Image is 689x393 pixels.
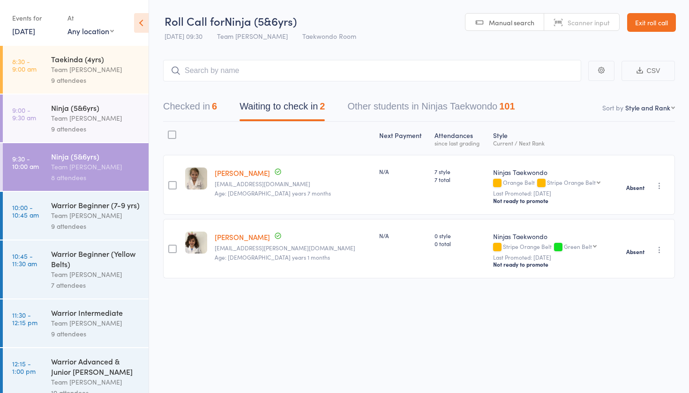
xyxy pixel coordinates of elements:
div: Style [489,126,617,151]
img: image1696631518.png [185,232,207,254]
a: 10:45 -11:30 amWarrior Beginner (Yellow Belts)Team [PERSON_NAME]7 attendees [3,240,149,298]
a: [PERSON_NAME] [215,168,270,178]
div: 9 attendees [51,221,141,232]
div: 101 [499,101,515,111]
a: [PERSON_NAME] [215,232,270,242]
div: Stripe Orange Belt [493,243,613,251]
div: since last grading [434,140,485,146]
div: 9 attendees [51,124,141,134]
div: Warrior Advanced & Junior [PERSON_NAME] [51,356,141,377]
time: 11:30 - 12:15 pm [12,311,37,326]
div: N/A [379,232,427,240]
a: 8:30 -9:00 amTaekinda (4yrs)Team [PERSON_NAME]9 attendees [3,46,149,94]
span: Taekwondo Room [302,31,356,41]
div: 7 attendees [51,280,141,291]
div: Team [PERSON_NAME] [51,318,141,328]
img: image1717799349.png [185,167,207,189]
time: 8:30 - 9:00 am [12,58,37,73]
span: Roll Call for [165,13,225,29]
div: Atten­dances [431,126,489,151]
div: Team [PERSON_NAME] [51,161,141,172]
div: Team [PERSON_NAME] [51,269,141,280]
button: Waiting to check in2 [240,96,325,121]
div: Team [PERSON_NAME] [51,64,141,75]
div: Team [PERSON_NAME] [51,210,141,221]
div: Warrior Beginner (Yellow Belts) [51,248,141,269]
div: At [67,10,114,26]
time: 9:30 - 10:00 am [12,155,39,170]
div: 9 attendees [51,328,141,339]
span: Manual search [489,18,534,27]
div: Warrior Intermediate [51,307,141,318]
span: 0 style [434,232,485,240]
time: 10:00 - 10:45 am [12,204,39,218]
small: Last Promoted: [DATE] [493,254,613,261]
time: 12:15 - 1:00 pm [12,360,36,375]
div: Ninjas Taekwondo [493,167,613,177]
div: Style and Rank [625,103,670,112]
time: 10:45 - 11:30 am [12,252,37,267]
div: Stripe Orange Belt [547,179,596,185]
div: Ninja (5&6yrs) [51,151,141,161]
small: valendina.otis@gmail.com [215,245,372,251]
div: Not ready to promote [493,197,613,204]
a: [DATE] [12,26,35,36]
div: Current / Next Rank [493,140,613,146]
div: Not ready to promote [493,261,613,268]
div: Green Belt [564,243,592,249]
small: Last Promoted: [DATE] [493,190,613,196]
div: Ninja (5&6yrs) [51,102,141,113]
input: Search by name [163,60,581,81]
div: Taekinda (4yrs) [51,54,141,64]
a: 9:00 -9:30 amNinja (5&6yrs)Team [PERSON_NAME]9 attendees [3,95,149,142]
time: 9:00 - 9:30 am [12,106,36,121]
a: 10:00 -10:45 amWarrior Beginner (7-9 yrs)Team [PERSON_NAME]9 attendees [3,192,149,240]
span: Ninja (5&6yrs) [225,13,297,29]
span: Age: [DEMOGRAPHIC_DATA] years 1 months [215,253,330,261]
span: Scanner input [568,18,610,27]
a: 9:30 -10:00 amNinja (5&6yrs)Team [PERSON_NAME]8 attendees [3,143,149,191]
button: Other students in Ninjas Taekwondo101 [347,96,515,121]
div: N/A [379,167,427,175]
button: Checked in6 [163,96,217,121]
span: 7 total [434,175,485,183]
strong: Absent [626,248,644,255]
a: 11:30 -12:15 pmWarrior IntermediateTeam [PERSON_NAME]9 attendees [3,299,149,347]
div: 6 [212,101,217,111]
button: CSV [622,61,675,81]
div: 9 attendees [51,75,141,86]
label: Sort by [602,103,623,112]
div: Orange Belt [493,179,613,187]
span: 0 total [434,240,485,247]
div: Any location [67,26,114,36]
div: Team [PERSON_NAME] [51,113,141,124]
span: [DATE] 09:30 [165,31,202,41]
div: Team [PERSON_NAME] [51,377,141,387]
div: Next Payment [375,126,431,151]
span: 7 style [434,167,485,175]
span: Team [PERSON_NAME] [217,31,288,41]
strong: Absent [626,184,644,191]
div: 8 attendees [51,172,141,183]
div: Ninjas Taekwondo [493,232,613,241]
div: 2 [320,101,325,111]
span: Age: [DEMOGRAPHIC_DATA] years 7 months [215,189,331,197]
div: Warrior Beginner (7-9 yrs) [51,200,141,210]
small: markgtyndall@gmail.com [215,181,372,187]
div: Events for [12,10,58,26]
a: Exit roll call [627,13,676,32]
